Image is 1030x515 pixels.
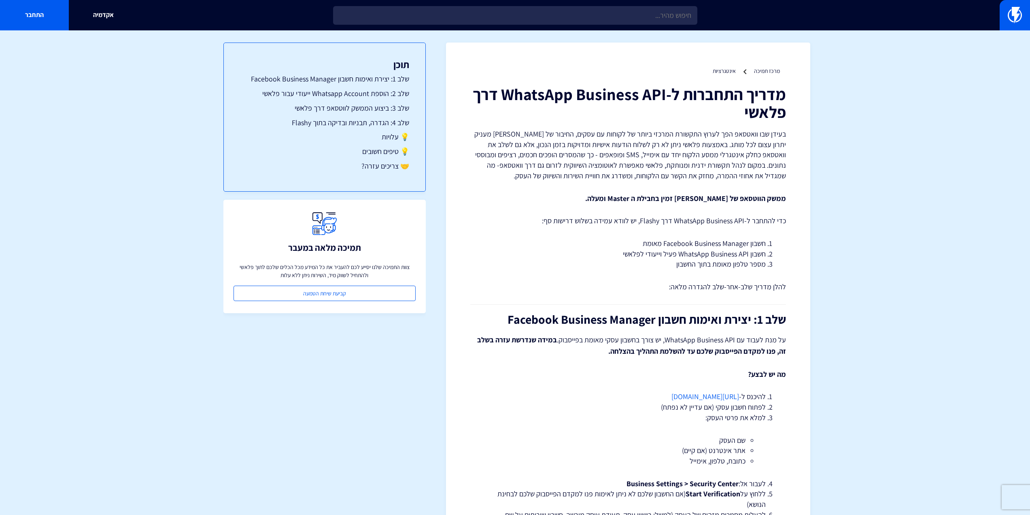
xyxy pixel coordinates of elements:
[626,479,739,488] strong: Business Settings > Security Center
[713,67,736,75] a: אינטגרציות
[240,103,409,113] a: שלב 3: ביצוע הממשק לווטסאפ דרך פלאשי
[491,391,766,402] li: להיכנס ל-
[470,216,786,226] p: כדי להתחבר ל-WhatsApp Business API דרך Flashy, יש לוודא עמידה בשלוש דרישות סף:
[585,194,786,203] strong: ממשק הווטסאפ של [PERSON_NAME] זמין בחבילת ה Master ומעלה.
[470,282,786,292] p: להלן מדריך שלב-אחר-שלב להגדרה מלאה:
[470,313,786,326] h2: שלב 1: יצירת ואימות חשבון Facebook Business Manager
[234,286,416,301] a: קביעת שיחת הטמעה
[511,445,745,456] li: אתר אינטרנט (אם קיים)
[240,59,409,70] h3: תוכן
[470,334,786,357] p: על מנת לעבוד עם WhatsApp Business API, יש צורך בחשבון עסקי מאומת בפייסבוק.
[491,249,766,259] li: חשבון WhatsApp Business API פעיל וייעודי לפלאשי
[470,129,786,181] p: בעידן שבו וואטסאפ הפך לערוץ התקשורת המרכזי ביותר של לקוחות עם עסקים, החיבור של [PERSON_NAME] מעני...
[491,412,766,466] li: למלא את פרטי העסק:
[754,67,780,75] a: מרכז תמיכה
[491,402,766,412] li: לפתוח חשבון עסקי (אם עדיין לא נפתח)
[240,74,409,84] a: שלב 1: יצירת ואימות חשבון Facebook Business Manager
[686,489,740,498] strong: Start Verification
[240,146,409,157] a: 💡 טיפים חשובים
[511,456,745,466] li: כתובת, טלפון, אימייל
[491,479,766,489] li: לעבור אל:
[477,335,786,356] strong: במידה שנדרשת עזרה בשלב זה, פנו למקדם הפייסבוק שלכם עד להשלמת התהליך בהצלחה.
[470,85,786,121] h1: מדריך התחברות ל-WhatsApp Business API דרך פלאשי
[240,132,409,142] a: 💡 עלויות
[333,6,697,25] input: חיפוש מהיר...
[671,392,739,401] a: [URL][DOMAIN_NAME]
[240,88,409,99] a: שלב 2: הוספת Whatsapp Account ייעודי עבור פלאשי
[491,238,766,249] li: חשבון Facebook Business Manager מאומת
[491,489,766,509] li: ללחוץ על (אם החשבון שלכם לא ניתן לאימות פנו למקדם הפייסבוק שלכם לבחינת הנושא)
[748,370,786,379] strong: מה יש לבצע?
[288,243,361,252] h3: תמיכה מלאה במעבר
[234,263,416,279] p: צוות התמיכה שלנו יסייע לכם להעביר את כל המידע מכל הכלים שלכם לתוך פלאשי ולהתחיל לשווק מיד, השירות...
[491,259,766,269] li: מספר טלפון מאומת בתוך החשבון
[511,435,745,446] li: שם העסק
[240,161,409,171] a: 🤝 צריכים עזרה?
[240,118,409,128] a: שלב 4: הגדרה, תבניות ובדיקה בתוך Flashy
